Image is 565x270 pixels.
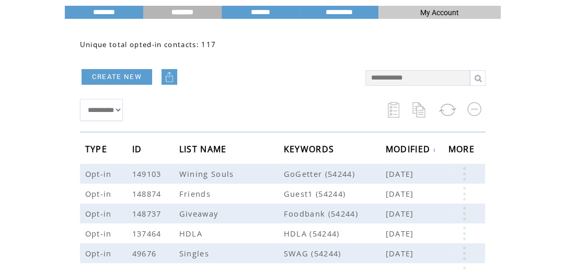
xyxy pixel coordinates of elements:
[284,208,386,219] span: Foodbank (54244)
[284,141,337,160] span: KEYWORDS
[85,145,110,152] a: TYPE
[132,145,145,152] a: ID
[284,168,386,179] span: GoGetter (54244)
[386,141,433,160] span: MODIFIED
[284,228,386,239] span: HDLA (54244)
[85,248,114,258] span: Opt-in
[386,228,417,239] span: [DATE]
[386,208,417,219] span: [DATE]
[80,40,216,49] span: Unique total opted-in contacts: 117
[85,188,114,199] span: Opt-in
[179,168,237,179] span: Wining Souls
[386,168,417,179] span: [DATE]
[85,208,114,219] span: Opt-in
[179,228,205,239] span: HDLA
[132,248,159,258] span: 49676
[85,168,114,179] span: Opt-in
[179,145,229,152] a: LIST NAME
[386,188,417,199] span: [DATE]
[179,141,229,160] span: LIST NAME
[284,145,337,152] a: KEYWORDS
[284,248,386,258] span: SWAG (54244)
[284,188,386,199] span: Guest1 (54244)
[179,208,221,219] span: Giveaway
[132,228,164,239] span: 137464
[386,248,417,258] span: [DATE]
[179,188,213,199] span: Friends
[132,208,164,219] span: 148737
[448,141,477,160] span: MORE
[420,8,459,17] span: My Account
[179,248,212,258] span: Singles
[132,188,164,199] span: 148874
[132,141,145,160] span: ID
[132,168,164,179] span: 149103
[85,141,110,160] span: TYPE
[386,146,437,152] a: MODIFIED↓
[85,228,114,239] span: Opt-in
[82,69,152,85] a: CREATE NEW
[164,72,175,82] img: upload.png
